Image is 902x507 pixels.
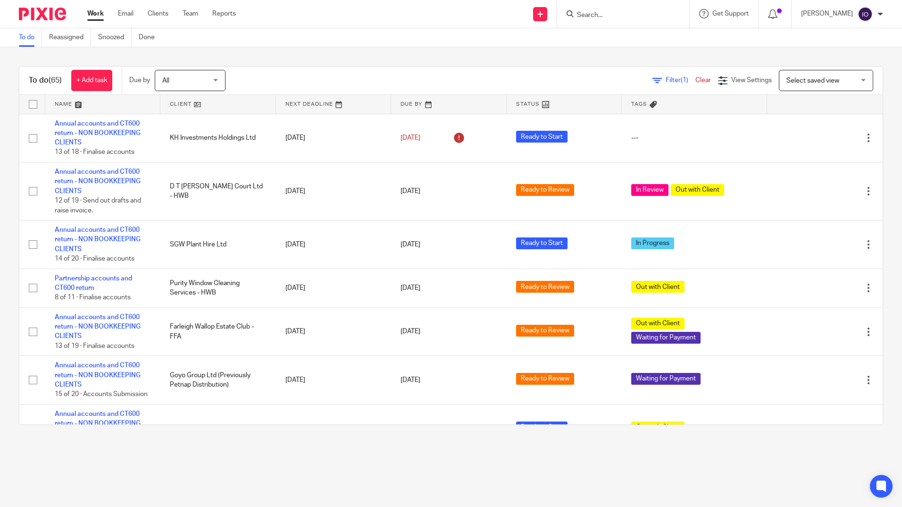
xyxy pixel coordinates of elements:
p: Due by [129,76,150,85]
span: Ready to Review [516,281,574,293]
span: Ready to Start [516,422,568,433]
a: Annual accounts and CT600 return - NON BOOKKEEPING CLIENTS [55,411,141,437]
span: View Settings [731,77,772,84]
a: Annual accounts and CT600 return - NON BOOKKEEPING CLIENTS [55,120,141,146]
a: Partnership accounts and CT600 return [55,275,132,291]
a: To do [19,28,42,47]
td: SGW Plant Hire Ltd [160,220,276,269]
span: All [162,77,169,84]
span: 13 of 18 · Finalise accounts [55,149,134,156]
a: Email [118,9,134,18]
span: Select saved view [786,77,839,84]
span: [DATE] [401,188,420,194]
a: Clear [695,77,711,84]
a: Team [183,9,198,18]
span: 15 of 20 · Accounts Submission [55,391,148,398]
td: D T [PERSON_NAME] Court Ltd - HWB [160,162,276,220]
span: Out with Client [631,422,685,433]
span: Ready to Review [516,184,574,196]
input: Search [576,11,661,20]
span: Ready to Review [516,325,574,337]
span: (65) [49,76,62,84]
td: [DATE] [276,404,391,453]
a: Work [87,9,104,18]
a: Annual accounts and CT600 return - NON BOOKKEEPING CLIENTS [55,314,141,340]
a: Annual accounts and CT600 return - NON BOOKKEEPING CLIENTS [55,362,141,388]
span: In Progress [631,237,674,249]
td: [DATE] [276,269,391,307]
a: Snoozed [98,28,132,47]
div: --- [631,133,758,143]
a: Done [139,28,162,47]
span: Get Support [712,10,749,17]
p: [PERSON_NAME] [801,9,853,18]
span: In Review [631,184,668,196]
span: Waiting for Payment [631,332,701,344]
span: Out with Client [631,318,685,330]
span: 8 of 11 · Finalise accounts [55,295,131,301]
span: Ready to Start [516,237,568,249]
span: Filter [666,77,695,84]
span: Out with Client [631,281,685,293]
span: [DATE] [401,135,420,141]
span: Ready to Review [516,373,574,385]
td: KH Investments Holdings Ltd [160,114,276,162]
span: Ready to Start [516,131,568,143]
td: [DATE] [276,114,391,162]
td: [DATE] [276,307,391,356]
h1: To do [29,76,62,85]
span: [DATE] [401,285,420,291]
span: 14 of 20 · Finalise accounts [55,255,134,262]
a: Annual accounts and CT600 return - NON BOOKKEEPING CLIENTS [55,169,141,194]
td: [DATE] [276,162,391,220]
span: [DATE] [401,377,420,383]
span: 12 of 19 · Send out drafts and raise invoice. [55,197,141,214]
td: Goyo Group Ltd (Previously Petnap Distribution) [160,356,276,405]
span: Out with Client [671,184,724,196]
td: Purity Window Cleaning Services - HWB [160,269,276,307]
a: Reassigned [49,28,91,47]
a: Annual accounts and CT600 return - NON BOOKKEEPING CLIENTS [55,227,141,253]
td: Farleigh Wallop Estate Club - FFA [160,307,276,356]
span: [DATE] [401,329,420,335]
a: Reports [212,9,236,18]
span: Waiting for Payment [631,373,701,385]
td: [DATE] [276,220,391,269]
img: svg%3E [858,7,873,22]
span: Tags [631,101,647,107]
a: + Add task [71,70,112,91]
span: 13 of 19 · Finalise accounts [55,343,134,349]
span: [DATE] [401,241,420,248]
span: (1) [681,77,688,84]
img: Pixie [19,8,66,20]
td: 92 Aberdeen Park Freehold Ltd [160,404,276,453]
td: [DATE] [276,356,391,405]
a: Clients [148,9,168,18]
